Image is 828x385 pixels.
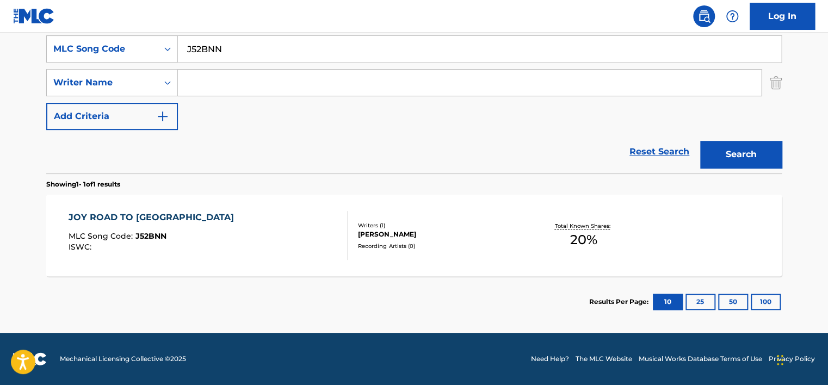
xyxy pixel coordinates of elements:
button: 10 [653,294,683,310]
span: J52BNN [135,231,166,241]
span: Mechanical Licensing Collective © 2025 [60,354,186,364]
div: MLC Song Code [53,42,151,55]
img: search [697,10,710,23]
img: help [726,10,739,23]
div: Writer Name [53,76,151,89]
a: The MLC Website [576,354,632,364]
img: Delete Criterion [770,69,782,96]
p: Results Per Page: [589,297,651,307]
div: Recording Artists ( 0 ) [358,242,522,250]
button: 100 [751,294,781,310]
div: টেনে আনুন [777,344,783,376]
a: Reset Search [624,140,695,164]
button: Search [700,141,782,168]
img: logo [13,352,47,365]
div: JOY ROAD TO [GEOGRAPHIC_DATA] [69,211,239,224]
a: Privacy Policy [769,354,815,364]
p: Showing 1 - 1 of 1 results [46,179,120,189]
img: MLC Logo [13,8,55,24]
div: Writers ( 1 ) [358,221,522,229]
div: [PERSON_NAME] [358,229,522,239]
form: Search Form [46,35,782,173]
button: Add Criteria [46,103,178,130]
span: MLC Song Code : [69,231,135,241]
button: 50 [718,294,748,310]
a: Musical Works Database Terms of Use [639,354,762,364]
div: Help [721,5,743,27]
a: Need Help? [531,354,569,364]
a: Public Search [693,5,715,27]
div: চ্যাট উইজেট [774,333,828,385]
iframe: Chat Widget [774,333,828,385]
a: JOY ROAD TO [GEOGRAPHIC_DATA]MLC Song Code:J52BNNISWC:Writers (1)[PERSON_NAME]Recording Artists (... [46,195,782,276]
span: 20 % [570,230,597,250]
a: Log In [750,3,815,30]
p: Total Known Shares: [554,222,613,230]
span: ISWC : [69,242,94,252]
button: 25 [685,294,715,310]
img: 9d2ae6d4665cec9f34b9.svg [156,110,169,123]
